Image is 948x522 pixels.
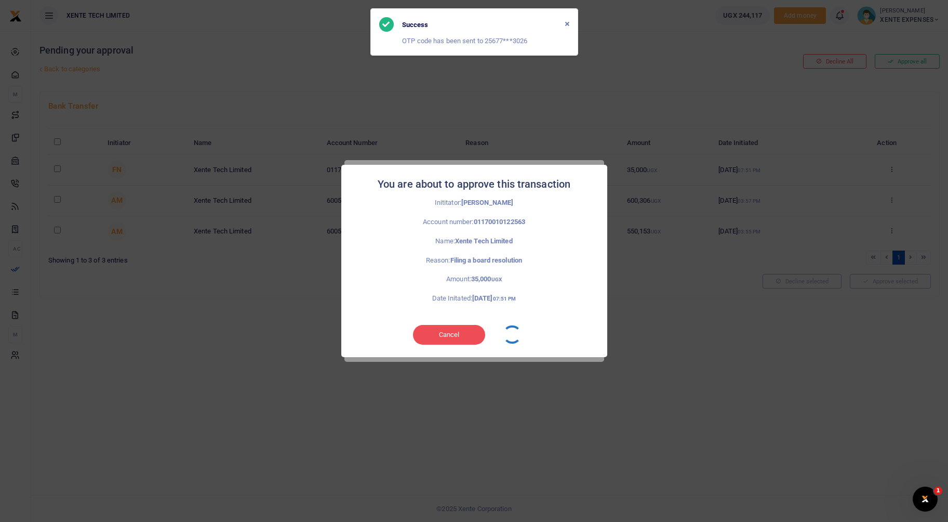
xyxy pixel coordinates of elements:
[364,293,584,304] p: Date Initated:
[934,487,942,495] span: 1
[364,274,584,285] p: Amount:
[455,237,513,245] strong: Xente Tech Limited
[364,217,584,228] p: Account number:
[364,236,584,247] p: Name:
[364,255,584,266] p: Reason:
[450,256,523,264] strong: Filing a board resolution
[413,325,485,345] button: Cancel
[461,199,513,206] strong: [PERSON_NAME]
[565,20,569,29] button: Close
[364,198,584,208] p: Inititator:
[913,487,938,512] iframe: Intercom live chat
[471,275,502,283] strong: 35,000
[402,21,429,29] h6: Success
[378,175,570,193] h2: You are about to approve this transaction
[493,296,516,302] small: 07:51 PM
[474,218,525,226] strong: 01170010122563
[402,36,569,47] p: OTP code has been sent to 25677***3026
[472,294,516,302] strong: [DATE]
[491,277,502,282] small: UGX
